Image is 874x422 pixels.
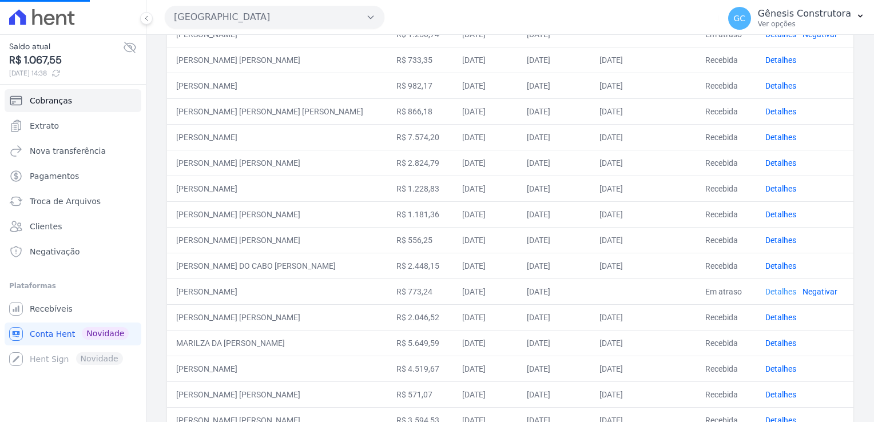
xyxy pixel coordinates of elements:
td: [DATE] [590,124,697,150]
td: Recebida [696,330,756,356]
td: [DATE] [453,278,518,304]
a: Detalhes [765,210,796,219]
td: [DATE] [590,253,697,278]
td: [DATE] [518,330,590,356]
td: [DATE] [590,98,697,124]
td: [DATE] [453,381,518,407]
td: [PERSON_NAME] [PERSON_NAME] [167,227,387,253]
td: Recebida [696,176,756,201]
a: Detalhes [765,158,796,168]
a: Troca de Arquivos [5,190,141,213]
a: Detalhes [765,364,796,373]
td: [PERSON_NAME] [167,176,387,201]
td: R$ 733,35 [387,47,453,73]
span: Clientes [30,221,62,232]
td: Recebida [696,381,756,407]
td: R$ 773,24 [387,278,453,304]
td: Recebida [696,124,756,150]
td: [DATE] [453,201,518,227]
td: [DATE] [590,227,697,253]
td: R$ 556,25 [387,227,453,253]
td: [PERSON_NAME] [PERSON_NAME] [167,201,387,227]
td: Em atraso [696,278,756,304]
td: [PERSON_NAME] [PERSON_NAME] [167,381,387,407]
td: [DATE] [453,356,518,381]
td: [PERSON_NAME] [PERSON_NAME] [167,47,387,73]
td: R$ 4.519,67 [387,356,453,381]
td: Recebida [696,304,756,330]
td: [PERSON_NAME] [PERSON_NAME] [167,304,387,330]
td: [DATE] [518,47,590,73]
td: Recebida [696,356,756,381]
p: Gênesis Construtora [758,8,851,19]
td: [DATE] [453,176,518,201]
td: [DATE] [518,201,590,227]
a: Detalhes [765,107,796,116]
td: [PERSON_NAME] [167,73,387,98]
a: Detalhes [765,236,796,245]
a: Extrato [5,114,141,137]
td: R$ 2.448,15 [387,253,453,278]
td: [DATE] [518,227,590,253]
td: [DATE] [518,278,590,304]
td: [DATE] [518,304,590,330]
td: R$ 1.181,36 [387,201,453,227]
td: [DATE] [590,381,697,407]
td: [DATE] [590,150,697,176]
a: Detalhes [765,55,796,65]
td: Recebida [696,150,756,176]
a: Cobranças [5,89,141,112]
a: Detalhes [765,313,796,322]
td: R$ 5.649,59 [387,330,453,356]
td: R$ 1.228,83 [387,176,453,201]
td: [PERSON_NAME] [PERSON_NAME] [PERSON_NAME] [167,98,387,124]
td: R$ 7.574,20 [387,124,453,150]
a: Detalhes [765,287,796,296]
td: [PERSON_NAME] [167,278,387,304]
td: [PERSON_NAME] [PERSON_NAME] [167,150,387,176]
td: [DATE] [590,176,697,201]
td: Recebida [696,98,756,124]
span: Troca de Arquivos [30,196,101,207]
td: [DATE] [590,73,697,98]
a: Nova transferência [5,140,141,162]
td: R$ 982,17 [387,73,453,98]
span: GC [733,14,745,22]
a: Clientes [5,215,141,238]
td: [DATE] [453,73,518,98]
a: Detalhes [765,133,796,142]
td: Recebida [696,253,756,278]
a: Negativar [803,287,837,296]
td: R$ 2.824,79 [387,150,453,176]
td: [DATE] [453,227,518,253]
td: [DATE] [518,253,590,278]
span: Recebíveis [30,303,73,314]
td: [DATE] [453,304,518,330]
td: [PERSON_NAME] [167,124,387,150]
span: [DATE] 14:38 [9,68,123,78]
a: Detalhes [765,184,796,193]
td: Recebida [696,201,756,227]
td: [DATE] [518,176,590,201]
td: [DATE] [590,330,697,356]
td: [PERSON_NAME] DO CABO [PERSON_NAME] [167,253,387,278]
td: [DATE] [453,253,518,278]
td: [DATE] [590,47,697,73]
button: GC Gênesis Construtora Ver opções [719,2,874,34]
td: [DATE] [453,47,518,73]
a: Detalhes [765,390,796,399]
td: [DATE] [518,150,590,176]
td: [DATE] [453,98,518,124]
span: Extrato [30,120,59,132]
a: Negativação [5,240,141,263]
a: Conta Hent Novidade [5,323,141,345]
td: [PERSON_NAME] [167,356,387,381]
td: [DATE] [518,98,590,124]
span: Novidade [82,327,129,340]
a: Detalhes [765,81,796,90]
td: [DATE] [590,304,697,330]
a: Detalhes [765,30,796,39]
td: [DATE] [518,124,590,150]
button: [GEOGRAPHIC_DATA] [165,6,384,29]
td: [DATE] [590,201,697,227]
